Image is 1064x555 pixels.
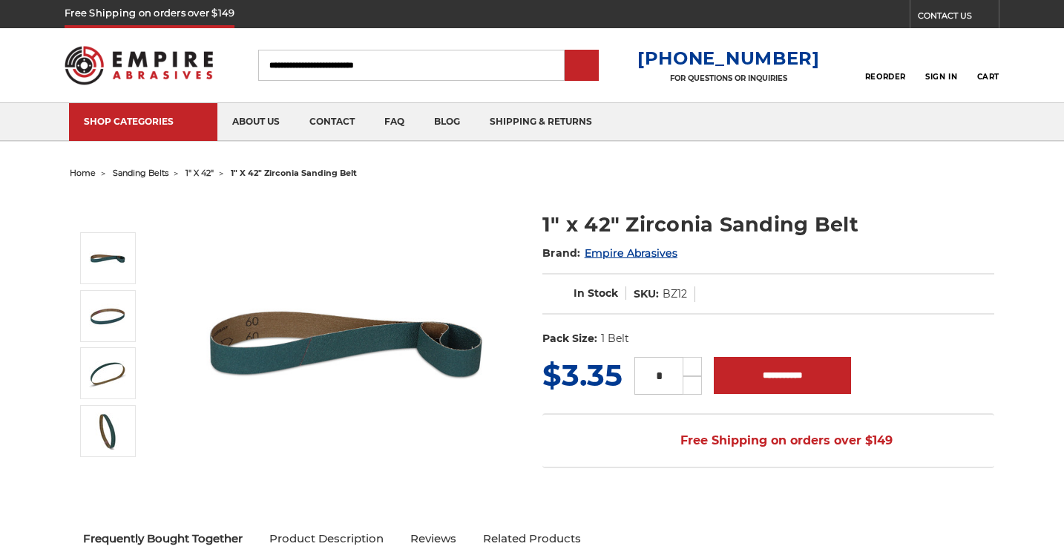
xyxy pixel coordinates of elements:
span: Free Shipping on orders over $149 [645,426,893,456]
img: 1" x 42" Zirconia Sanding Belt [89,298,126,335]
a: Product Description [256,522,397,555]
span: Cart [977,72,999,82]
img: 1" x 42" Zirconia Belt [197,194,494,491]
dt: SKU: [634,286,659,302]
a: Empire Abrasives [585,246,677,260]
a: shipping & returns [475,103,607,141]
div: SHOP CATEGORIES [84,116,203,127]
button: Next [91,459,127,491]
dd: BZ12 [663,286,687,302]
dd: 1 Belt [601,331,629,347]
img: 1" x 42" Sanding Belt Zirc [89,355,126,392]
a: home [70,168,96,178]
a: 1" x 42" [185,168,214,178]
img: 1" x 42" - Zirconia Sanding Belt [89,413,126,450]
a: Cart [977,49,999,82]
span: 1" x 42" zirconia sanding belt [231,168,357,178]
span: $3.35 [542,357,623,393]
img: Empire Abrasives [65,36,213,94]
img: 1" x 42" Zirconia Belt [89,240,126,277]
span: Brand: [542,246,581,260]
h1: 1" x 42" Zirconia Sanding Belt [542,210,994,239]
a: Reorder [865,49,906,81]
a: about us [217,103,295,141]
a: Frequently Bought Together [70,522,256,555]
a: faq [370,103,419,141]
p: FOR QUESTIONS OR INQUIRIES [637,73,820,83]
a: contact [295,103,370,141]
input: Submit [567,51,597,81]
a: Related Products [470,522,594,555]
span: Sign In [925,72,957,82]
span: Reorder [865,72,906,82]
a: [PHONE_NUMBER] [637,47,820,69]
button: Previous [91,200,127,232]
a: Reviews [397,522,470,555]
a: CONTACT US [918,7,999,28]
span: In Stock [574,286,618,300]
a: sanding belts [113,168,168,178]
dt: Pack Size: [542,331,597,347]
a: blog [419,103,475,141]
